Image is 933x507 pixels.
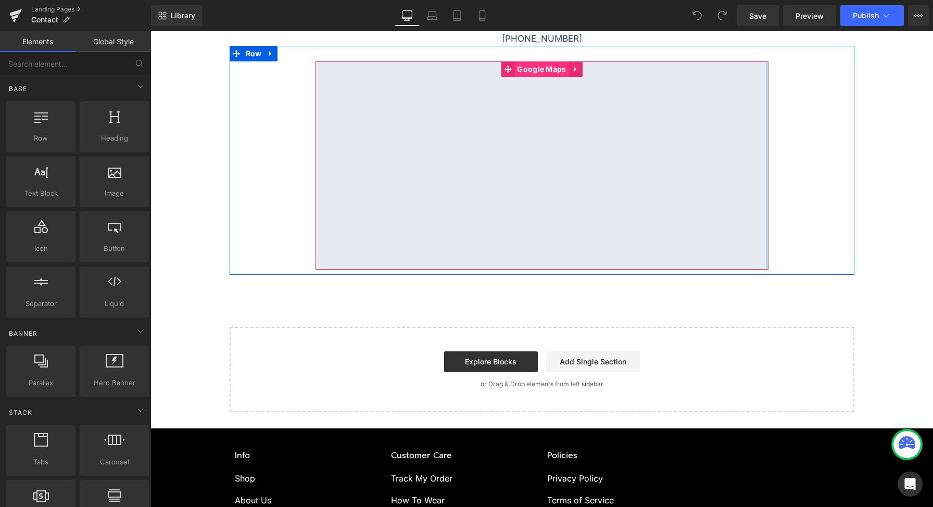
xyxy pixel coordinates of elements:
[420,5,445,26] a: Laptop
[9,243,72,254] span: Icon
[712,5,733,26] button: Redo
[853,11,879,20] span: Publish
[796,10,824,21] span: Preview
[395,5,420,26] a: Desktop
[9,457,72,467] span: Tabs
[9,377,72,388] span: Parallax
[749,10,766,21] span: Save
[8,84,28,94] span: Base
[397,464,463,474] a: Terms of Service
[31,5,151,14] a: Landing Pages
[9,188,72,199] span: Text Block
[93,15,114,30] span: Row
[171,11,195,20] span: Library
[445,5,470,26] a: Tablet
[83,188,146,199] span: Image
[9,298,72,309] span: Separator
[83,243,146,254] span: Button
[83,457,146,467] span: Carousel
[364,30,418,46] span: Google Maps
[83,298,146,309] span: Liquid
[396,320,489,341] a: Add Single Section
[898,472,923,497] div: Open Intercom Messenger
[75,31,151,52] a: Global Style
[83,133,146,144] span: Heading
[840,5,904,26] button: Publish
[84,464,121,474] a: About Us
[9,133,72,144] span: Row
[31,16,58,24] span: Contact
[908,5,929,26] button: More
[687,5,708,26] button: Undo
[8,328,39,338] span: Banner
[419,30,432,46] a: Expand / Collapse
[84,442,105,452] a: Shop
[241,442,302,452] a: Track My Order
[470,5,495,26] a: Mobile
[83,377,146,388] span: Hero Banner
[8,408,33,417] span: Stack
[114,15,127,30] a: Expand / Collapse
[151,5,203,26] a: New Library
[96,349,687,357] p: or Drag & Drop elements from left sidebar
[294,320,387,341] a: Explore Blocks
[397,442,452,452] a: Privacy Policy
[783,5,836,26] a: Preview
[241,464,294,474] a: How To Wear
